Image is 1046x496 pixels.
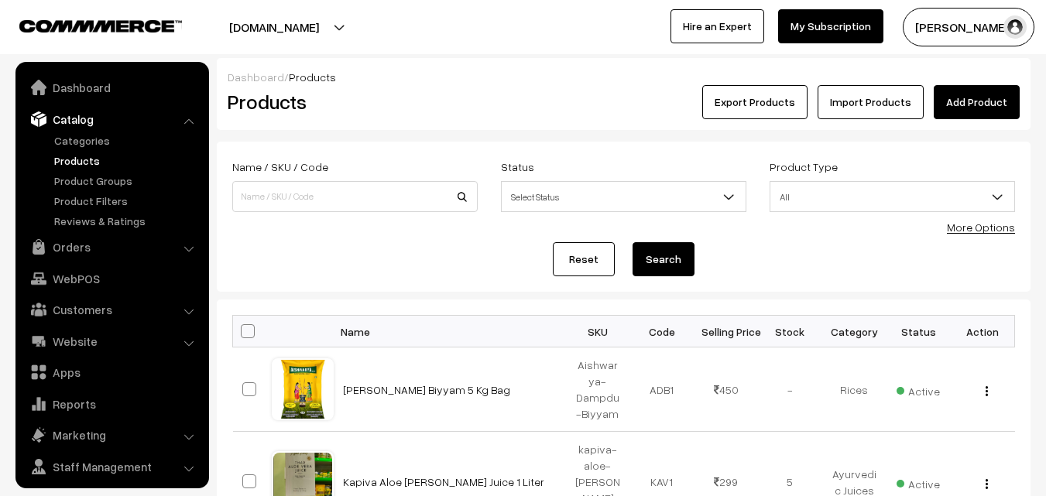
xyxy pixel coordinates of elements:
button: Search [633,242,694,276]
a: Hire an Expert [670,9,764,43]
a: More Options [947,221,1015,234]
img: COMMMERCE [19,20,182,32]
a: Import Products [818,85,924,119]
span: Select Status [502,183,746,210]
a: [PERSON_NAME] Biyyam 5 Kg Bag [343,383,510,396]
th: Status [887,316,951,347]
a: Website [19,327,204,355]
a: Reports [19,390,204,418]
span: All [770,183,1014,210]
a: Dashboard [228,70,284,84]
th: SKU [566,316,630,347]
a: COMMMERCE [19,15,155,34]
label: Status [501,159,534,175]
a: Product Filters [50,193,204,209]
label: Name / SKU / Code [232,159,328,175]
span: Active [897,472,940,492]
th: Action [951,316,1015,347]
a: Categories [50,132,204,149]
td: Aishwarya-Dampdu-Biyyam [566,347,630,432]
span: Active [897,379,940,399]
a: Products [50,152,204,169]
h2: Products [228,90,476,114]
button: Export Products [702,85,808,119]
a: WebPOS [19,265,204,292]
img: Menu [986,386,988,396]
span: Products [289,70,336,84]
a: Apps [19,358,204,386]
img: Menu [986,479,988,489]
button: [DOMAIN_NAME] [175,8,373,46]
a: Kapiva Aloe [PERSON_NAME] Juice 1 Liter [343,475,544,488]
th: Code [629,316,694,347]
span: Select Status [501,181,746,212]
button: [PERSON_NAME] [903,8,1034,46]
a: Product Groups [50,173,204,189]
td: ADB1 [629,347,694,432]
img: user [1003,15,1027,39]
a: Orders [19,233,204,261]
a: Dashboard [19,74,204,101]
span: All [770,181,1015,212]
a: Customers [19,296,204,323]
label: Product Type [770,159,838,175]
input: Name / SKU / Code [232,181,478,212]
a: Reset [553,242,615,276]
th: Category [822,316,887,347]
a: Add Product [934,85,1020,119]
div: / [228,69,1020,85]
a: Reviews & Ratings [50,213,204,229]
a: Catalog [19,105,204,133]
a: My Subscription [778,9,883,43]
a: Marketing [19,421,204,449]
td: Rices [822,347,887,432]
a: Staff Management [19,453,204,481]
td: 450 [694,347,758,432]
td: - [758,347,822,432]
th: Name [334,316,566,347]
th: Selling Price [694,316,758,347]
th: Stock [758,316,822,347]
